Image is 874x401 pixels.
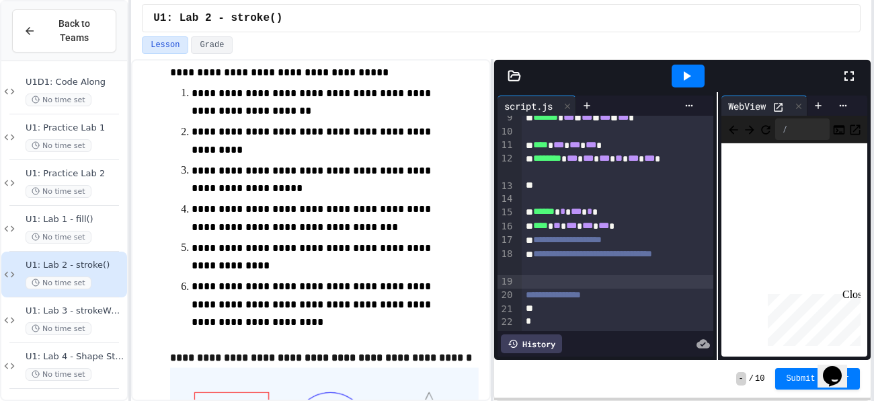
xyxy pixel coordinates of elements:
[736,372,746,386] span: -
[26,185,91,198] span: No time set
[498,99,559,113] div: script.js
[498,206,514,220] div: 15
[142,36,188,54] button: Lesson
[26,368,91,381] span: No time set
[498,152,514,179] div: 12
[832,121,846,137] button: Console
[818,347,861,388] iframe: chat widget
[498,275,514,289] div: 19
[26,305,124,317] span: U1: Lab 3 - strokeWeight()
[191,36,233,54] button: Grade
[26,231,91,244] span: No time set
[759,121,772,137] button: Refresh
[498,289,514,303] div: 20
[749,373,754,384] span: /
[153,10,282,26] span: U1: Lab 2 - stroke()
[727,120,740,137] span: Back
[26,139,91,152] span: No time set
[498,111,514,125] div: 9
[501,334,562,353] div: History
[498,220,514,234] div: 16
[755,373,764,384] span: 10
[44,17,105,45] span: Back to Teams
[26,322,91,335] span: No time set
[498,192,514,206] div: 14
[26,122,124,134] span: U1: Practice Lab 1
[498,316,514,329] div: 22
[775,368,860,390] button: Submit Answer
[498,180,514,193] div: 13
[775,118,830,140] div: /
[721,143,867,357] iframe: Web Preview
[498,248,514,275] div: 18
[762,289,861,346] iframe: chat widget
[743,120,756,137] span: Forward
[498,139,514,153] div: 11
[498,233,514,248] div: 17
[498,303,514,316] div: 21
[26,94,91,106] span: No time set
[26,351,124,363] span: U1: Lab 4 - Shape Styling
[498,125,514,139] div: 10
[26,277,91,289] span: No time set
[26,214,124,225] span: U1: Lab 1 - fill()
[721,96,807,116] div: WebView
[848,121,862,137] button: Open in new tab
[498,96,576,116] div: script.js
[786,373,849,384] span: Submit Answer
[26,77,124,88] span: U1D1: Code Along
[26,260,124,271] span: U1: Lab 2 - stroke()
[12,9,116,52] button: Back to Teams
[26,168,124,180] span: U1: Practice Lab 2
[721,99,772,113] div: WebView
[5,5,93,85] div: Chat with us now!Close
